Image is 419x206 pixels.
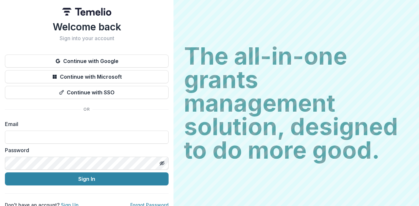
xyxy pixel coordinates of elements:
[5,120,165,128] label: Email
[5,70,169,83] button: Continue with Microsoft
[5,146,165,154] label: Password
[5,86,169,99] button: Continue with SSO
[62,8,111,16] img: Temelio
[5,35,169,41] h2: Sign into your account
[5,21,169,33] h1: Welcome back
[157,158,167,168] button: Toggle password visibility
[5,172,169,185] button: Sign In
[5,55,169,68] button: Continue with Google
